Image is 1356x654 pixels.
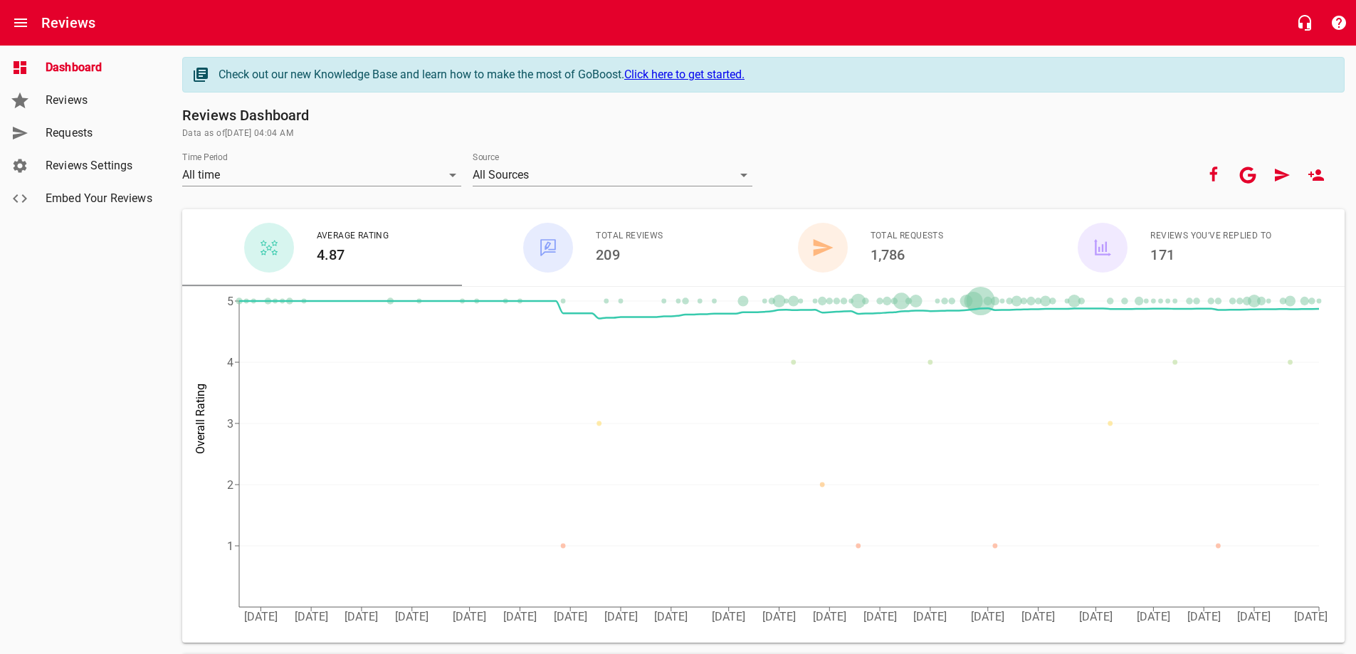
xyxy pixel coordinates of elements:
h6: Reviews [41,11,95,34]
tspan: 1 [227,539,233,553]
a: New User [1299,158,1333,192]
span: Data as of [DATE] 04:04 AM [182,127,1345,141]
h6: 209 [596,243,663,266]
span: Dashboard [46,59,154,76]
tspan: [DATE] [295,610,328,623]
tspan: [DATE] [913,610,947,623]
button: Your google account is connected [1231,158,1265,192]
tspan: [DATE] [604,610,638,623]
span: Reviews [46,92,154,109]
tspan: [DATE] [453,610,486,623]
button: Open drawer [4,6,38,40]
tspan: 4 [227,356,233,369]
tspan: [DATE] [712,610,745,623]
span: Total Requests [871,229,944,243]
div: All Sources [473,164,752,186]
span: Total Reviews [596,229,663,243]
tspan: [DATE] [1187,610,1221,623]
tspan: [DATE] [395,610,429,623]
tspan: [DATE] [1137,610,1170,623]
tspan: [DATE] [1294,610,1328,623]
tspan: [DATE] [244,610,278,623]
tspan: Overall Rating [194,384,207,454]
tspan: [DATE] [1021,610,1055,623]
tspan: [DATE] [345,610,378,623]
label: Time Period [182,153,228,162]
h6: Reviews Dashboard [182,104,1345,127]
div: Check out our new Knowledge Base and learn how to make the most of GoBoost. [219,66,1330,83]
tspan: [DATE] [654,610,688,623]
span: Requests [46,125,154,142]
span: Reviews Settings [46,157,154,174]
tspan: [DATE] [1079,610,1113,623]
label: Source [473,153,499,162]
tspan: [DATE] [503,610,537,623]
tspan: [DATE] [762,610,796,623]
a: Click here to get started. [624,68,745,81]
div: All time [182,164,461,186]
span: Embed Your Reviews [46,190,154,207]
a: Request Review [1265,158,1299,192]
tspan: [DATE] [863,610,897,623]
button: Live Chat [1288,6,1322,40]
button: Your Facebook account is connected [1197,158,1231,192]
h6: 4.87 [317,243,389,266]
tspan: [DATE] [971,610,1004,623]
tspan: [DATE] [1237,610,1271,623]
h6: 171 [1150,243,1271,266]
tspan: [DATE] [813,610,846,623]
tspan: [DATE] [554,610,587,623]
tspan: 2 [227,478,233,492]
tspan: 5 [227,295,233,308]
span: Reviews You've Replied To [1150,229,1271,243]
button: Support Portal [1322,6,1356,40]
tspan: 3 [227,417,233,431]
span: Average Rating [317,229,389,243]
h6: 1,786 [871,243,944,266]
